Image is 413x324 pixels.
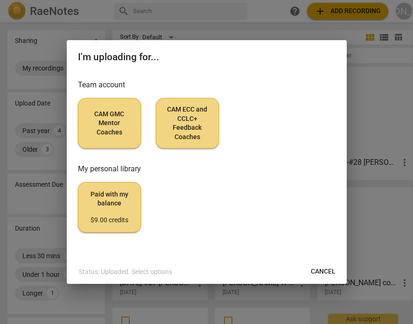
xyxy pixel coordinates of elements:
span: CAM ECC and CCLC+ Feedback Coaches [164,105,211,141]
button: CAM GMC Mentor Coaches [78,98,141,148]
span: Cancel [311,267,336,276]
button: Cancel [303,263,343,280]
h3: Team account [78,79,336,91]
button: Paid with my balance$9.00 credits [78,182,141,232]
p: Status: Uploaded. Select options [79,267,172,277]
span: CAM GMC Mentor Coaches [86,110,133,137]
button: CAM ECC and CCLC+ Feedback Coaches [156,98,219,148]
h3: My personal library [78,163,336,175]
div: $9.00 credits [86,216,133,225]
span: Paid with my balance [86,190,133,225]
h2: I'm uploading for... [78,51,336,63]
